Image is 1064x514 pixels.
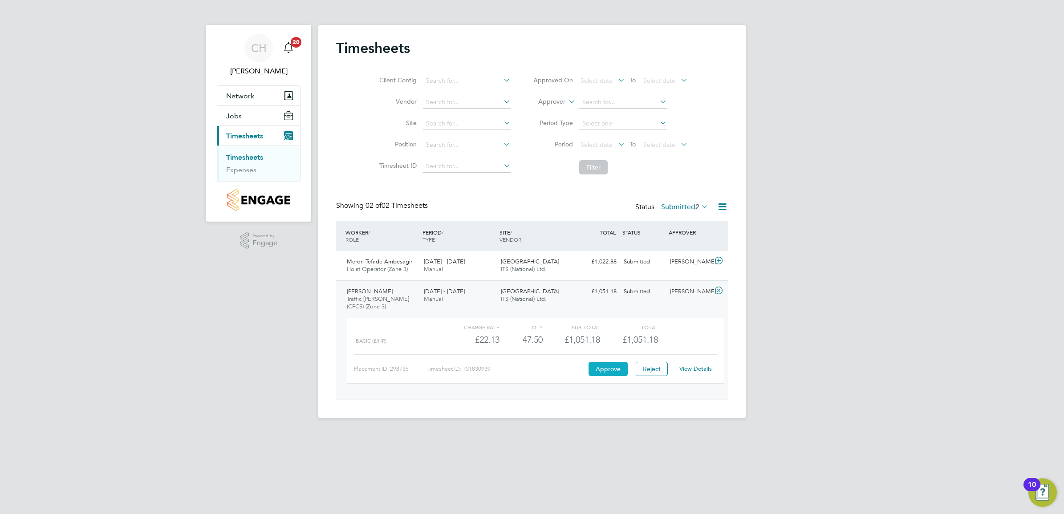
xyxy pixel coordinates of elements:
div: Submitted [620,284,666,299]
span: / [510,229,512,236]
a: CH[PERSON_NAME] [217,34,301,77]
span: VENDOR [500,236,521,243]
span: [GEOGRAPHIC_DATA] [501,287,559,295]
input: Search for... [423,96,511,109]
span: Manual [424,265,443,273]
button: Open Resource Center, 10 new notifications [1028,478,1057,507]
span: Jobs [226,112,242,120]
span: Select date [581,141,613,149]
span: Select date [643,77,675,85]
span: / [442,229,443,236]
span: Powered by [252,232,277,240]
label: Period [533,140,573,148]
span: Select date [581,77,613,85]
div: PERIOD [420,224,497,247]
span: / [368,229,370,236]
button: Approve [589,362,628,376]
div: [PERSON_NAME] [666,255,713,269]
label: Site [377,119,417,127]
div: Status [635,201,710,214]
span: Charlie Hughes [217,66,301,77]
input: Search for... [423,75,511,87]
span: 2 [695,202,699,211]
div: Charge rate [442,322,500,332]
span: Traffic [PERSON_NAME] (CPCS) (Zone 3) [347,295,409,310]
span: 02 of [365,201,382,210]
a: Timesheets [226,153,263,162]
span: [DATE] - [DATE] [424,258,465,265]
div: £1,051.18 [574,284,620,299]
label: Approver [525,97,565,106]
span: TYPE [422,236,435,243]
button: Network [217,86,300,105]
span: £1,051.18 [622,334,658,345]
div: Showing [336,201,430,210]
button: Jobs [217,106,300,125]
span: ITS (National) Ltd. [501,295,547,303]
div: Timesheet ID: TS1830939 [426,362,586,376]
span: 20 [291,37,301,48]
div: 47.50 [500,332,543,347]
input: Search for... [423,139,511,151]
div: £1,022.88 [574,255,620,269]
div: Sub Total [543,322,600,332]
a: Go to home page [217,189,301,211]
span: Basic (£/HR) [356,338,386,344]
span: 02 Timesheets [365,201,428,210]
div: Total [600,322,658,332]
div: QTY [500,322,543,332]
div: £22.13 [442,332,500,347]
button: Filter [579,160,608,174]
label: Client Config [377,76,417,84]
span: Hoist Operator (Zone 3) [347,265,408,273]
span: [GEOGRAPHIC_DATA] [501,258,559,265]
span: Meron Tefade Ambesagir [347,258,412,265]
span: Manual [424,295,443,303]
button: Timesheets [217,126,300,146]
a: Powered byEngage [240,232,278,249]
div: STATUS [620,224,666,240]
span: To [627,74,638,86]
input: Search for... [579,96,667,109]
span: Network [226,92,254,100]
div: 10 [1028,485,1036,496]
span: Engage [252,239,277,247]
input: Search for... [423,117,511,130]
label: Position [377,140,417,148]
nav: Main navigation [206,25,311,222]
label: Period Type [533,119,573,127]
span: ROLE [345,236,359,243]
a: 20 [280,34,297,62]
span: Select date [643,141,675,149]
div: £1,051.18 [543,332,600,347]
img: countryside-properties-logo-retina.png [227,189,290,211]
div: Submitted [620,255,666,269]
label: Vendor [377,97,417,105]
a: View Details [679,365,712,372]
div: Placement ID: 298735 [354,362,426,376]
button: Reject [636,362,668,376]
div: Timesheets [217,146,300,182]
input: Select one [579,117,667,130]
input: Search for... [423,160,511,173]
div: WORKER [343,224,420,247]
label: Approved On [533,76,573,84]
label: Timesheet ID [377,162,417,170]
span: [DATE] - [DATE] [424,287,465,295]
div: SITE [497,224,574,247]
div: [PERSON_NAME] [666,284,713,299]
div: APPROVER [666,224,713,240]
h2: Timesheets [336,39,410,57]
span: TOTAL [600,229,616,236]
span: ITS (National) Ltd. [501,265,547,273]
label: Submitted [661,202,708,211]
span: Timesheets [226,132,263,140]
span: To [627,138,638,150]
span: CH [251,42,267,54]
span: [PERSON_NAME] [347,287,393,295]
a: Expenses [226,166,256,174]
